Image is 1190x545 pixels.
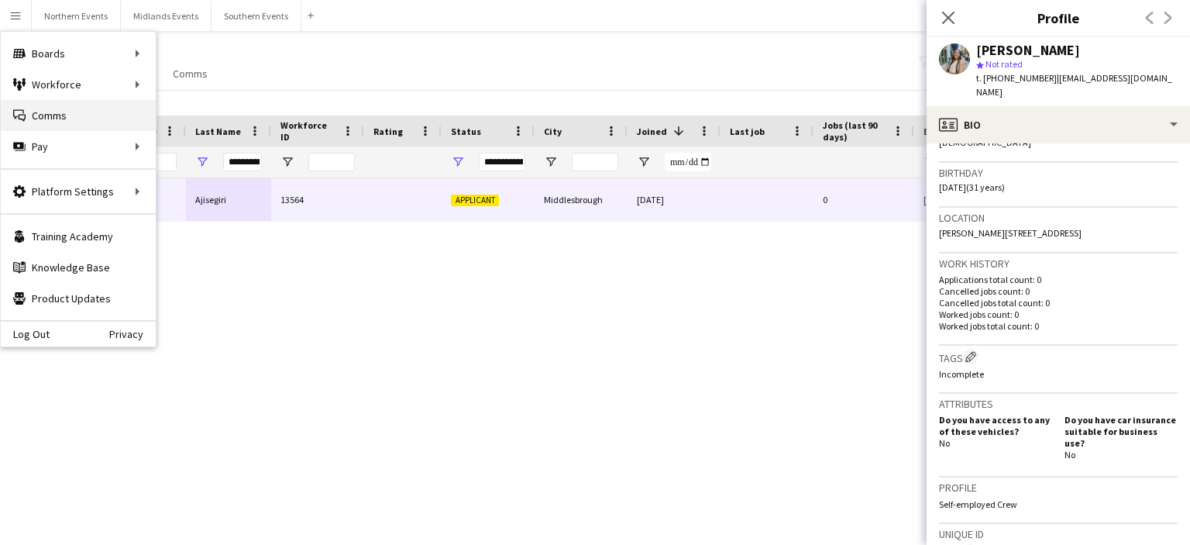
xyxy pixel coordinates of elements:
[985,58,1023,70] span: Not rated
[223,153,262,171] input: Last Name Filter Input
[939,285,1178,297] p: Cancelled jobs count: 0
[628,178,721,221] div: [DATE]
[939,437,950,449] span: No
[1,69,156,100] div: Workforce
[271,178,364,221] div: 13564
[939,397,1178,411] h3: Attributes
[923,126,948,137] span: Email
[373,126,403,137] span: Rating
[544,155,558,169] button: Open Filter Menu
[923,155,937,169] button: Open Filter Menu
[939,349,1178,365] h3: Tags
[280,119,336,143] span: Workforce ID
[813,178,914,221] div: 0
[927,106,1190,143] div: Bio
[138,153,177,171] input: First Name Filter Input
[1,221,156,252] a: Training Academy
[637,126,667,137] span: Joined
[939,297,1178,309] p: Cancelled jobs total count: 0
[637,155,651,169] button: Open Filter Menu
[451,155,465,169] button: Open Filter Menu
[572,153,618,171] input: City Filter Input
[823,119,886,143] span: Jobs (last 90 days)
[1064,414,1178,449] h5: Do you have car insurance suitable for business use?
[308,153,355,171] input: Workforce ID Filter Input
[544,126,562,137] span: City
[1,328,50,340] a: Log Out
[976,72,1172,98] span: | [EMAIL_ADDRESS][DOMAIN_NAME]
[927,8,1190,28] h3: Profile
[939,498,1178,510] p: Self-employed Crew
[535,178,628,221] div: Middlesbrough
[195,155,209,169] button: Open Filter Menu
[939,527,1178,541] h3: Unique ID
[939,309,1178,320] p: Worked jobs count: 0
[1,100,156,131] a: Comms
[167,64,214,84] a: Comms
[939,368,1178,380] p: Incomplete
[1,38,156,69] div: Boards
[451,126,481,137] span: Status
[939,481,1178,495] h3: Profile
[939,227,1082,239] span: [PERSON_NAME][STREET_ADDRESS]
[1,283,156,314] a: Product Updates
[1,176,156,207] div: Platform Settings
[173,67,208,81] span: Comms
[32,1,121,31] button: Northern Events
[976,43,1080,57] div: [PERSON_NAME]
[976,72,1057,84] span: t. [PHONE_NUMBER]
[939,211,1178,225] h3: Location
[1,252,156,283] a: Knowledge Base
[939,274,1178,285] p: Applications total count: 0
[1,131,156,162] div: Pay
[1064,449,1075,460] span: No
[109,328,156,340] a: Privacy
[939,320,1178,332] p: Worked jobs total count: 0
[939,181,1005,193] span: [DATE] (31 years)
[280,155,294,169] button: Open Filter Menu
[939,136,1031,148] span: [DEMOGRAPHIC_DATA]
[451,195,499,206] span: Applicant
[186,178,271,221] div: Ajisegiri
[939,166,1178,180] h3: Birthday
[212,1,301,31] button: Southern Events
[121,1,212,31] button: Midlands Events
[939,257,1178,271] h3: Work history
[730,126,765,137] span: Last job
[939,414,1052,437] h5: Do you have access to any of these vehicles?
[665,153,711,171] input: Joined Filter Input
[195,126,241,137] span: Last Name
